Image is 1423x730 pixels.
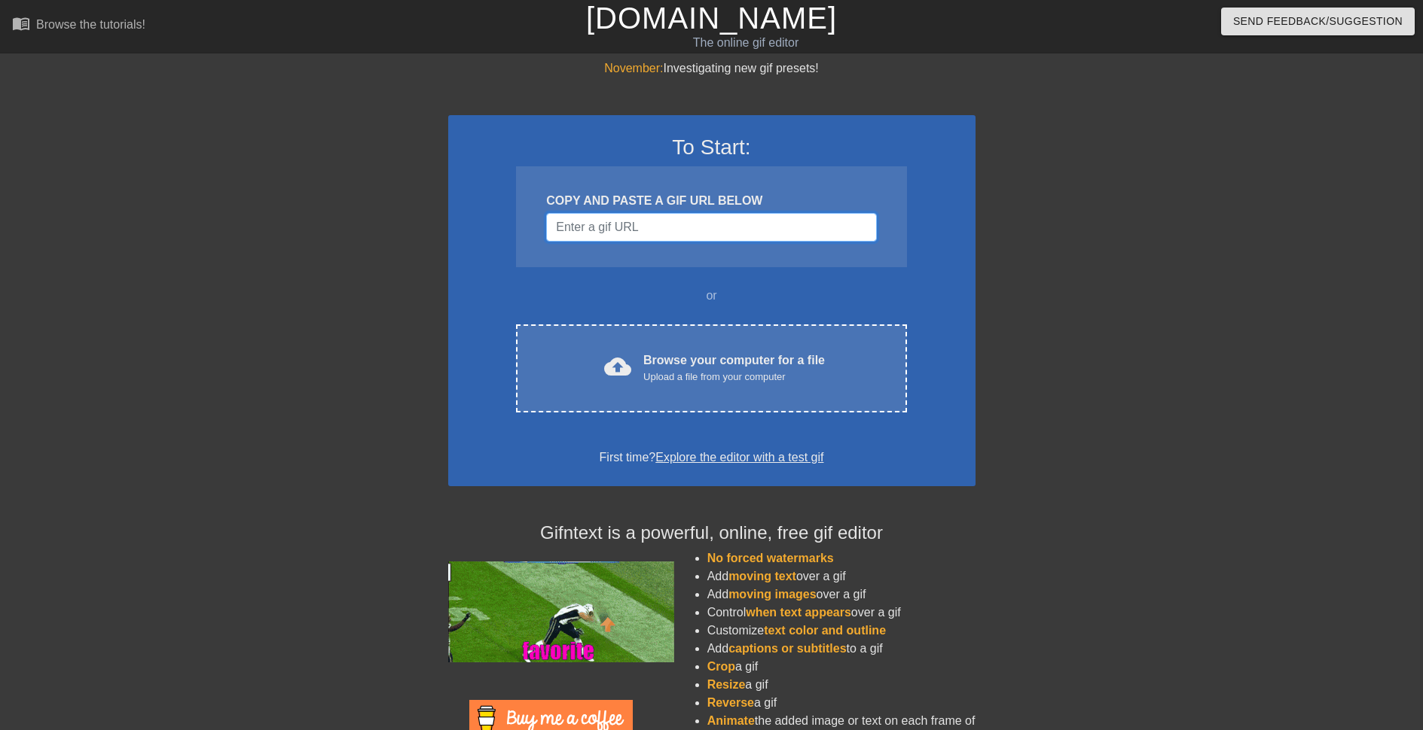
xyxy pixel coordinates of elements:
div: Browse the tutorials! [36,18,145,31]
h4: Gifntext is a powerful, online, free gif editor [448,522,976,544]
li: Control over a gif [707,604,976,622]
li: Add to a gif [707,640,976,658]
li: a gif [707,658,976,676]
span: Reverse [707,696,754,709]
span: November: [604,62,663,75]
span: menu_book [12,14,30,32]
li: a gif [707,694,976,712]
li: Add over a gif [707,586,976,604]
img: football_small.gif [448,561,674,662]
span: moving text [728,570,796,582]
div: Investigating new gif presets! [448,59,976,78]
span: captions or subtitles [728,642,846,655]
span: No forced watermarks [707,552,834,564]
li: Add over a gif [707,567,976,586]
div: The online gif editor [482,34,1010,52]
input: Username [546,213,876,242]
div: COPY AND PASTE A GIF URL BELOW [546,192,876,210]
li: Customize [707,622,976,640]
span: when text appears [746,606,851,619]
div: First time? [468,449,956,467]
div: Browse your computer for a file [643,351,825,385]
h3: To Start: [468,135,956,160]
div: Upload a file from your computer [643,370,825,385]
div: or [487,287,936,305]
span: Resize [707,678,746,691]
span: Crop [707,660,735,673]
a: [DOMAIN_NAME] [586,2,837,35]
span: text color and outline [764,624,886,637]
span: Send Feedback/Suggestion [1233,12,1403,31]
a: Explore the editor with a test gif [655,451,823,464]
span: cloud_upload [604,353,631,380]
span: moving images [728,588,816,601]
li: a gif [707,676,976,694]
a: Browse the tutorials! [12,14,145,38]
span: Animate [707,714,755,727]
button: Send Feedback/Suggestion [1221,8,1415,35]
